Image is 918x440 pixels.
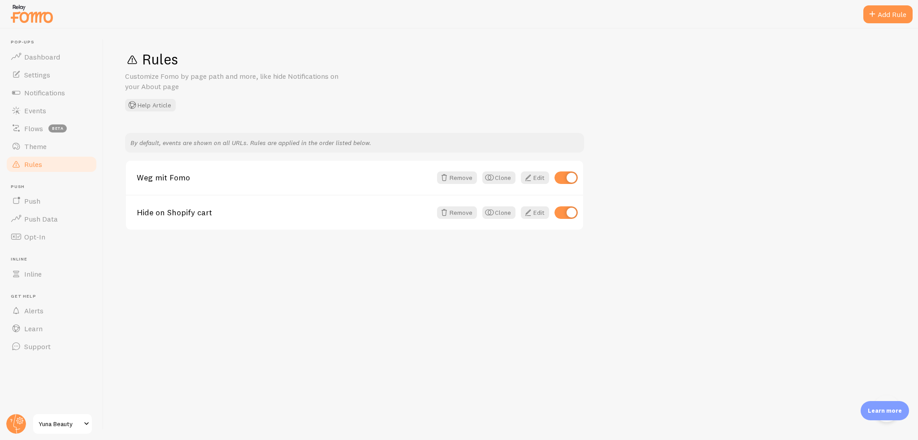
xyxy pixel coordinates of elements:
a: Opt-In [5,228,98,246]
span: Theme [24,142,47,151]
span: Yuna Beauty [39,419,81,429]
a: Inline [5,265,98,283]
span: Settings [24,70,50,79]
span: Push Data [24,214,58,223]
button: Remove [437,171,477,184]
span: Rules [24,160,42,169]
span: Get Help [11,294,98,299]
a: Theme [5,137,98,155]
a: Support [5,337,98,355]
img: fomo-relay-logo-orange.svg [9,2,54,25]
a: Learn [5,320,98,337]
iframe: Help Scout Beacon - Open [873,395,900,422]
a: Notifications [5,84,98,102]
a: Events [5,102,98,120]
a: Edit [521,171,549,184]
button: Clone [482,171,515,184]
span: Learn [24,324,43,333]
a: Push Data [5,210,98,228]
a: Hide on Shopify cart [137,209,432,217]
span: Pop-ups [11,39,98,45]
button: Remove [437,206,477,219]
p: By default, events are shown on all URLs. Rules are applied in the order listed below. [130,138,579,147]
p: Learn more [868,406,902,415]
span: Push [11,184,98,190]
a: Yuna Beauty [32,413,93,435]
a: Rules [5,155,98,173]
button: Clone [482,206,515,219]
a: Flows beta [5,120,98,137]
a: Push [5,192,98,210]
p: Customize Fomo by page path and more, like hide Notifications on your About page [125,71,340,92]
span: Events [24,106,46,115]
span: Support [24,342,51,351]
h1: Rules [125,50,896,68]
span: Alerts [24,306,43,315]
a: Dashboard [5,48,98,66]
button: Help Article [125,99,176,111]
a: Settings [5,66,98,84]
a: Weg mit Fomo [137,174,432,182]
span: Flows [24,124,43,133]
span: Notifications [24,88,65,97]
div: Learn more [861,401,909,420]
span: Push [24,197,40,205]
a: Edit [521,206,549,219]
a: Alerts [5,302,98,320]
span: Dashboard [24,52,60,61]
span: Inline [11,256,98,262]
span: Inline [24,269,42,278]
span: Opt-In [24,232,45,241]
span: beta [48,124,67,132]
